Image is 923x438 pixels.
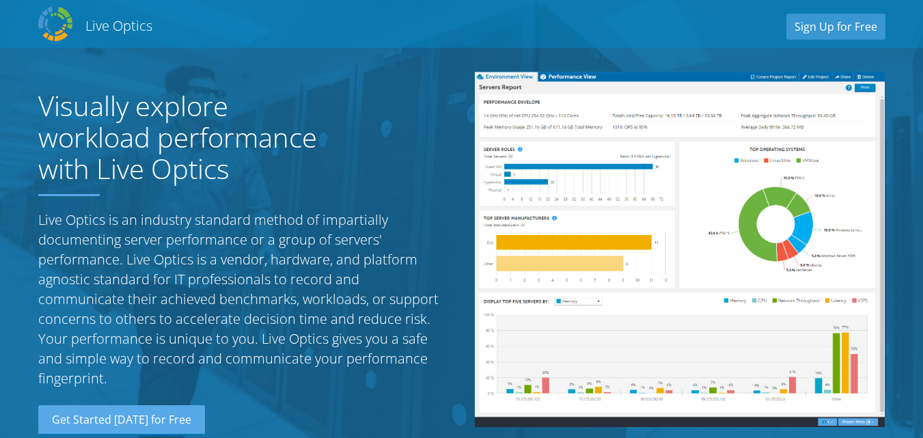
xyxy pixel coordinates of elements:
a: Get Started [DATE] for Free [38,405,205,435]
img: Server Report [475,72,885,427]
h1: Visually explore workload performance with Live Optics [38,90,346,184]
p: Live Optics is an industry standard method of impartially documenting server performance or a gro... [38,210,448,388]
a: Sign Up for Free [786,14,885,40]
img: Dell Dpack [38,7,72,41]
h2: Live Optics [85,16,152,35]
